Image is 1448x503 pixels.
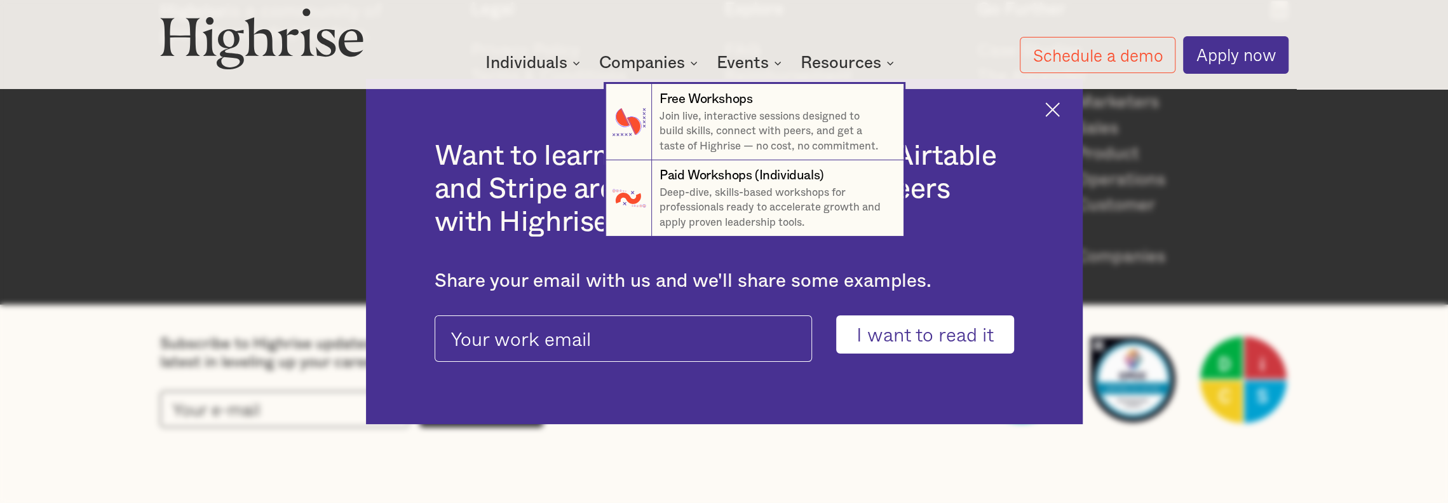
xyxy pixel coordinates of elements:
[836,315,1014,354] input: I want to read it
[660,167,824,185] div: Paid Workshops (Individuals)
[435,270,1014,293] div: Share your email with us and we'll share some examples.
[1020,37,1175,74] a: Schedule a demo
[660,90,752,109] div: Free Workshops
[343,53,1106,237] nav: Events
[606,160,903,237] a: Paid Workshops (Individuals)Deep-dive, skills-based workshops for professionals ready to accelera...
[1183,36,1289,73] a: Apply now
[606,84,903,160] a: Free WorkshopsJoin live, interactive sessions designed to build skills, connect with peers, and g...
[660,185,888,230] p: Deep-dive, skills-based workshops for professionals ready to accelerate growth and apply proven l...
[660,109,888,154] p: Join live, interactive sessions designed to build skills, connect with peers, and get a taste of ...
[435,315,813,362] input: Your work email
[160,8,364,69] img: Highrise logo
[435,315,1014,354] form: pop-up-modal-form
